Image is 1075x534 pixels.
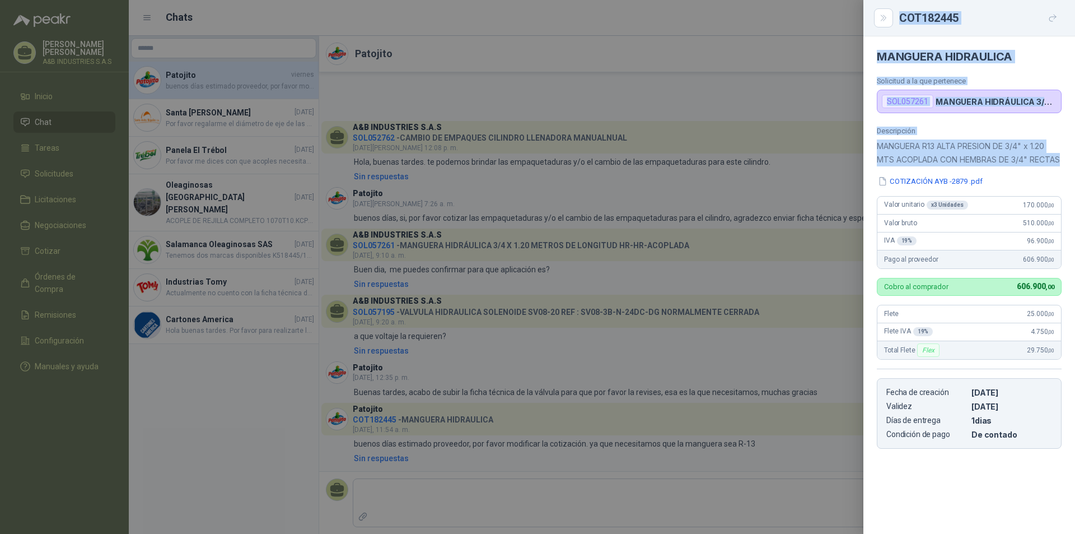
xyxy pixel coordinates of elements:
[884,310,899,318] span: Flete
[913,327,933,336] div: 19 %
[1048,257,1054,263] span: ,00
[884,219,917,227] span: Valor bruto
[877,11,890,25] button: Close
[1023,256,1054,263] span: 606.900
[884,201,968,210] span: Valor unitario
[1027,237,1054,245] span: 96.900
[971,416,1052,425] p: 1 dias
[1048,202,1054,208] span: ,00
[877,127,1062,135] p: Descripción
[886,402,967,411] p: Validez
[877,77,1062,85] p: Solicitud a la que pertenece
[971,388,1052,397] p: [DATE]
[897,236,917,245] div: 19 %
[884,256,938,263] span: Pago al proveedor
[1027,346,1054,354] span: 29.750
[936,97,1057,106] p: MANGUERA HIDRÁULICA 3/4 X 1.20 METROS DE LONGITUD HR-HR-ACOPLADA
[886,416,967,425] p: Días de entrega
[884,343,942,357] span: Total Flete
[884,327,933,336] span: Flete IVA
[1048,220,1054,226] span: ,00
[1023,219,1054,227] span: 510.000
[884,236,917,245] span: IVA
[877,50,1062,63] h4: MANGUERA HIDRAULICA
[1048,329,1054,335] span: ,00
[1023,201,1054,209] span: 170.000
[1045,284,1054,291] span: ,00
[917,343,939,357] div: Flex
[971,402,1052,411] p: [DATE]
[899,9,1062,27] div: COT182445
[1048,347,1054,354] span: ,00
[1027,310,1054,318] span: 25.000
[886,430,967,439] p: Condición de pago
[971,430,1052,439] p: De contado
[927,201,968,210] div: x 3 Unidades
[1017,282,1054,291] span: 606.900
[877,140,1062,166] p: MANGUERA R13 ALTA PRESION DE 3/4" x 1.20 MTS ACOPLADA CON HEMBRAS DE 3/4" RECTAS
[877,175,984,187] button: COTIZACIÓN AYB -2879 .pdf
[1048,238,1054,244] span: ,00
[886,388,967,397] p: Fecha de creación
[1031,328,1054,336] span: 4.750
[1048,311,1054,317] span: ,00
[884,283,948,290] p: Cobro al comprador
[882,95,933,108] div: SOL057261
